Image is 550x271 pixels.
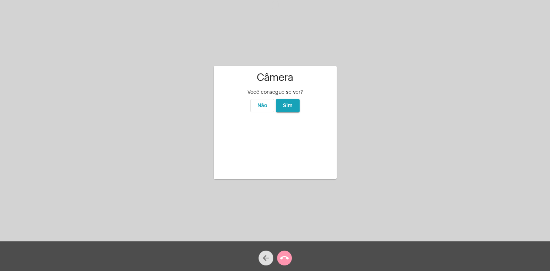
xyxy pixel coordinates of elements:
span: Não [257,103,267,108]
mat-icon: call_end [280,254,289,262]
mat-icon: arrow_back [261,254,270,262]
button: Sim [276,99,300,112]
h1: Câmera [220,72,331,83]
span: Sim [283,103,293,108]
span: Você consegue se ver? [247,90,303,95]
button: Não [250,99,274,112]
